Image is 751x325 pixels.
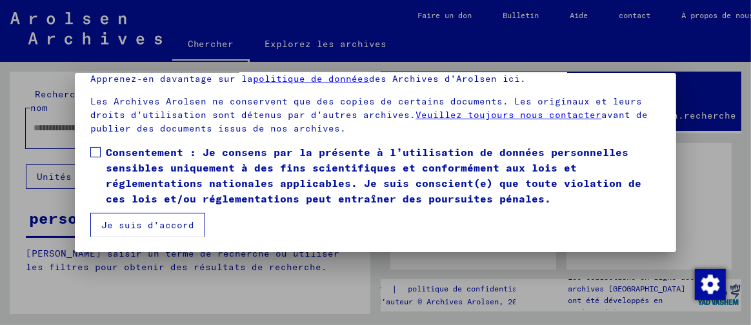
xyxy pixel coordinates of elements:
button: Je suis d'accord [90,213,205,237]
a: politique de données [253,73,369,84]
img: Modifier le consentement [695,269,726,300]
a: Veuillez toujours nous contacter [416,109,601,121]
font: Apprenez-en davantage sur la [90,73,253,84]
font: Je suis d'accord [101,219,194,231]
font: des Archives d’Arolsen ici. [369,73,526,84]
font: Consentement : Je consens par la présente à l’utilisation de données personnelles sensibles uniqu... [106,146,641,205]
font: Les Archives Arolsen ne conservent que des copies de certains documents. Les originaux et leurs d... [90,95,642,121]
